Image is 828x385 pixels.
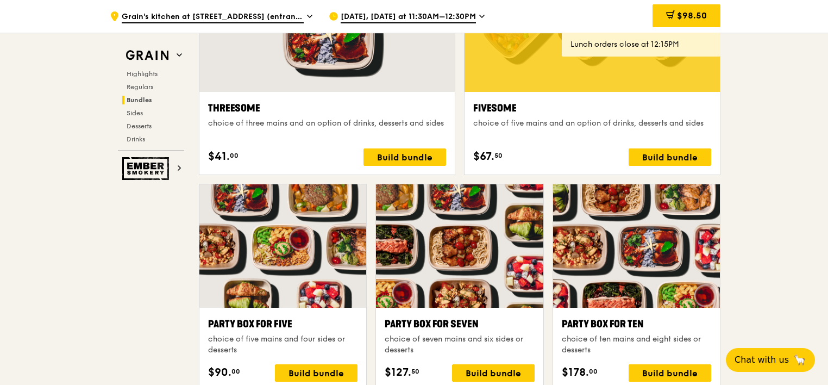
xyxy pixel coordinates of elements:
[208,316,357,332] div: Party Box for Five
[629,364,711,382] div: Build bundle
[677,10,707,21] span: $98.50
[208,148,230,165] span: $41.
[589,367,598,376] span: 00
[562,334,711,356] div: choice of ten mains and eight sides or desserts
[208,334,357,356] div: choice of five mains and four sides or desserts
[127,109,143,117] span: Sides
[230,151,239,160] span: 00
[127,96,152,104] span: Bundles
[562,316,711,332] div: Party Box for Ten
[570,39,712,50] div: Lunch orders close at 12:15PM
[231,367,240,376] span: 00
[127,83,153,91] span: Regulars
[385,334,534,356] div: choice of seven mains and six sides or desserts
[127,135,145,143] span: Drinks
[793,353,806,367] span: 🦙
[385,316,534,332] div: Party Box for Seven
[629,148,711,166] div: Build bundle
[385,364,411,381] span: $127.
[494,151,503,160] span: 50
[562,364,589,381] span: $178.
[411,367,419,376] span: 50
[122,157,172,180] img: Ember Smokery web logo
[127,70,158,78] span: Highlights
[122,11,304,23] span: Grain's kitchen at [STREET_ADDRESS] (entrance along [PERSON_NAME][GEOGRAPHIC_DATA])
[473,148,494,165] span: $67.
[452,364,535,382] div: Build bundle
[127,122,152,130] span: Desserts
[363,148,446,166] div: Build bundle
[726,348,815,372] button: Chat with us🦙
[275,364,357,382] div: Build bundle
[473,101,711,116] div: Fivesome
[341,11,476,23] span: [DATE], [DATE] at 11:30AM–12:30PM
[122,46,172,65] img: Grain web logo
[473,118,711,129] div: choice of five mains and an option of drinks, desserts and sides
[208,364,231,381] span: $90.
[208,101,446,116] div: Threesome
[735,353,789,367] span: Chat with us
[208,118,446,129] div: choice of three mains and an option of drinks, desserts and sides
